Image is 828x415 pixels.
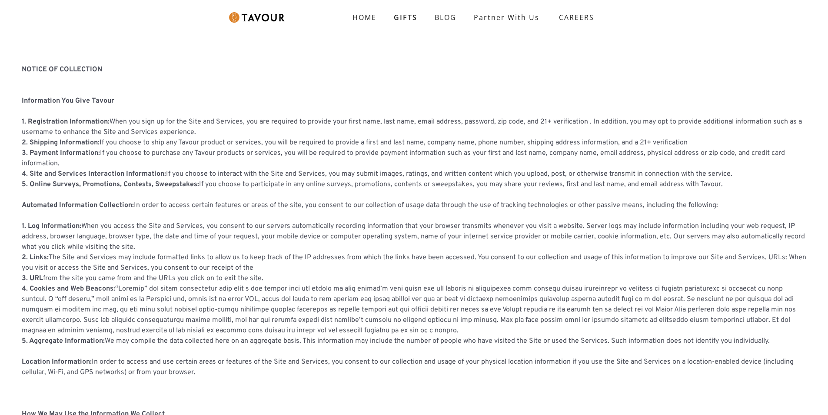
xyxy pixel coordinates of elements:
[22,274,43,283] strong: 3. URL
[22,284,115,293] strong: 4. Cookies and Web Beacons:
[22,337,105,345] strong: 5. Aggregate Information:
[22,222,81,231] strong: 1. Log Information:
[22,97,114,105] strong: Information You Give Tavour ‍
[548,5,601,30] a: CAREERS
[22,358,92,366] strong: Location Information:
[22,201,134,210] strong: Automated Information Collection:
[22,65,102,74] strong: NOTICE OF COLLECTION ‍
[344,9,385,26] a: HOME
[22,138,100,147] strong: 2. Shipping Information:
[426,9,465,26] a: BLOG
[22,170,166,178] strong: 4. Site and Services Interaction Information:
[22,253,49,262] strong: 2. Links:
[22,149,100,157] strong: 3. Payment Information:
[385,9,426,26] a: GIFTS
[22,180,199,189] strong: 5. Online Surveys, Promotions, Contests, Sweepstakes:
[352,13,376,22] strong: HOME
[22,117,110,126] strong: 1. Registration Information:
[559,9,594,26] strong: CAREERS
[465,9,548,26] a: partner with us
